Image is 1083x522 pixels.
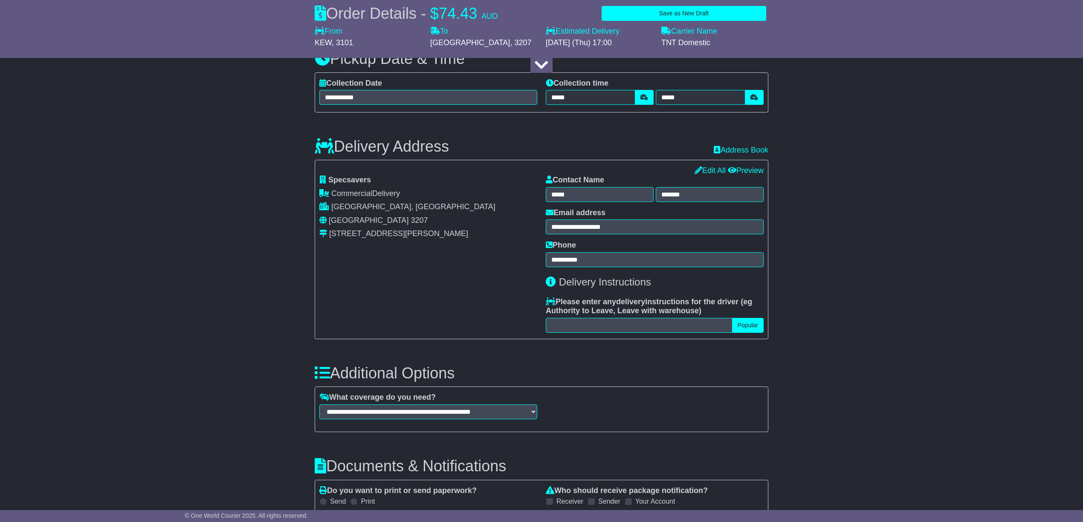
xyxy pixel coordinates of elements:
[315,38,332,47] span: KEW
[714,146,768,154] a: Address Book
[510,38,531,47] span: , 3207
[319,486,477,496] label: Do you want to print or send paperwork?
[546,208,605,218] label: Email address
[635,497,675,505] label: Your Account
[556,497,583,505] label: Receiver
[546,38,653,48] div: [DATE] (Thu) 17:00
[546,176,604,185] label: Contact Name
[430,38,510,47] span: [GEOGRAPHIC_DATA]
[732,318,764,333] button: Popular
[546,241,576,250] label: Phone
[481,12,498,20] span: AUD
[328,176,371,184] span: Specsavers
[315,365,768,382] h3: Additional Options
[411,216,428,225] span: 3207
[661,27,717,36] label: Carrier Name
[315,50,768,67] h3: Pickup Date & Time
[728,166,764,175] a: Preview
[315,458,768,475] h3: Documents & Notifications
[430,5,439,22] span: $
[331,189,372,198] span: Commercial
[315,4,498,23] div: Order Details -
[439,5,477,22] span: 74.43
[559,276,651,288] span: Delivery Instructions
[546,297,764,316] label: Please enter any instructions for the driver ( )
[546,79,608,88] label: Collection time
[319,79,382,88] label: Collection Date
[185,512,308,519] span: © One World Courier 2025. All rights reserved.
[661,38,768,48] div: TNT Domestic
[695,166,726,175] a: Edit All
[315,138,449,155] h3: Delivery Address
[546,27,653,36] label: Estimated Delivery
[319,189,537,199] div: Delivery
[602,6,766,21] button: Save as New Draft
[598,497,620,505] label: Sender
[546,486,708,496] label: Who should receive package notification?
[430,27,448,36] label: To
[315,27,342,36] label: From
[616,297,645,306] span: delivery
[331,202,495,211] span: [GEOGRAPHIC_DATA], [GEOGRAPHIC_DATA]
[329,216,408,225] span: [GEOGRAPHIC_DATA]
[361,497,375,505] label: Print
[319,393,436,402] label: What coverage do you need?
[330,497,346,505] label: Send
[329,229,468,239] div: [STREET_ADDRESS][PERSON_NAME]
[546,297,752,315] span: eg Authority to Leave, Leave with warehouse
[332,38,353,47] span: , 3101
